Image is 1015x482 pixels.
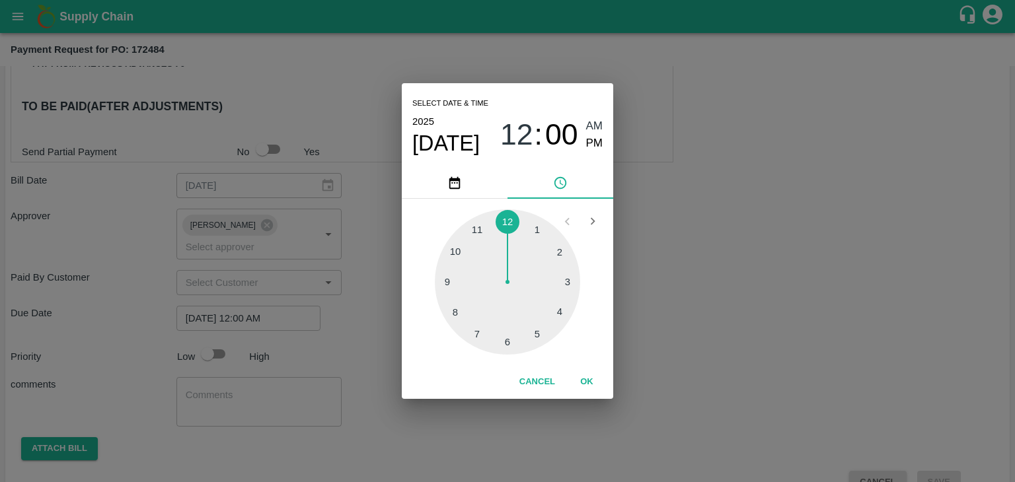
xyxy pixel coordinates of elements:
button: pick time [507,167,613,199]
button: [DATE] [412,130,480,156]
span: 00 [545,118,578,152]
span: 12 [500,118,533,152]
span: : [535,118,543,153]
span: Select date & time [412,94,488,114]
button: pick date [402,167,507,199]
button: 12 [500,118,533,153]
button: 00 [545,118,578,153]
button: PM [586,135,603,153]
button: AM [586,118,603,135]
button: OK [566,370,608,394]
button: Open next view [580,209,605,234]
button: 2025 [412,113,434,130]
button: Cancel [514,370,560,394]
